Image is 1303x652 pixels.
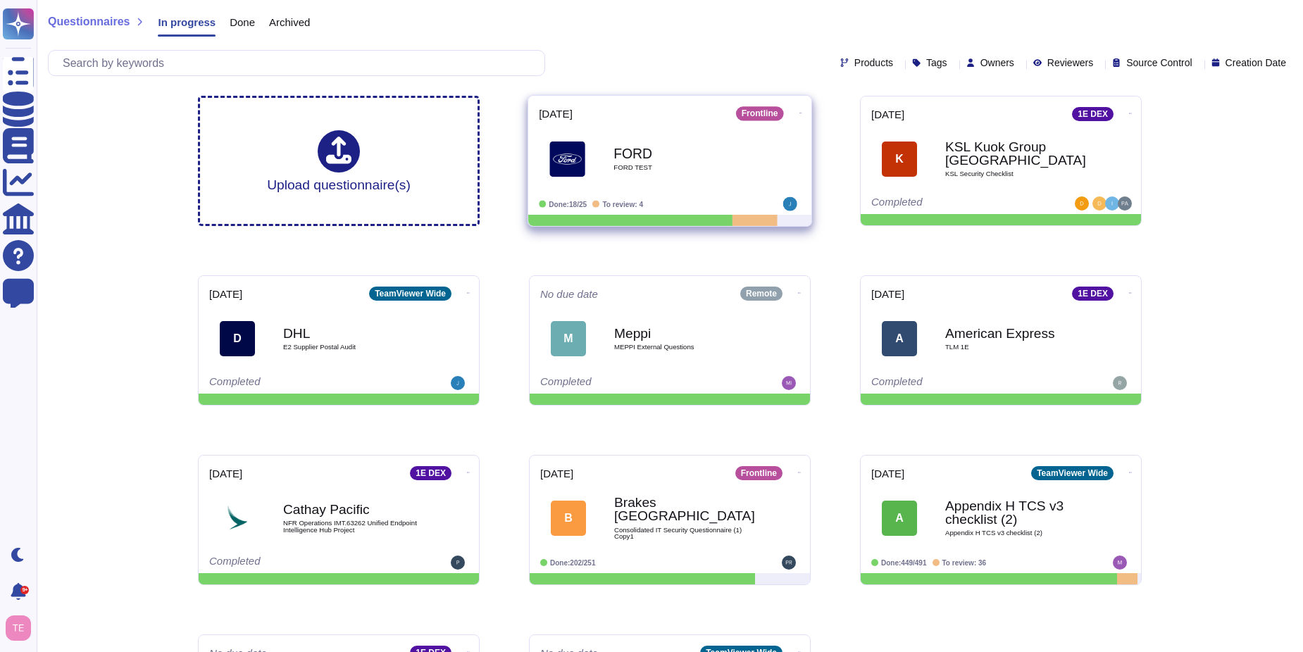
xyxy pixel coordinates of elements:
div: Completed [871,376,1044,390]
span: FORD TEST [613,164,756,171]
span: Creation Date [1226,58,1286,68]
span: KSL Security Checklist [945,170,1086,177]
span: Done: 449/491 [881,559,927,567]
b: Brakes [GEOGRAPHIC_DATA] [614,496,755,522]
img: user [1092,196,1106,211]
span: Reviewers [1047,58,1093,68]
span: No due date [540,289,598,299]
div: K [882,142,917,177]
b: FORD [613,146,756,160]
img: user [1113,376,1127,390]
span: [DATE] [871,109,904,120]
div: 1E DEX [1072,287,1114,301]
span: [DATE] [540,468,573,479]
div: Completed [209,376,382,390]
img: user [1118,196,1132,211]
span: [DATE] [539,108,573,119]
b: American Express [945,327,1086,340]
span: Questionnaires [48,16,130,27]
span: [DATE] [871,468,904,479]
span: [DATE] [209,468,242,479]
img: user [451,376,465,390]
span: Owners [980,58,1014,68]
span: To review: 36 [942,559,987,567]
b: Cathay Pacific [283,503,424,516]
span: To review: 4 [602,200,643,208]
span: Products [854,58,893,68]
span: Done [230,17,255,27]
div: Completed [871,196,1044,211]
div: 1E DEX [1072,107,1114,121]
img: user [1075,196,1089,211]
b: KSL Kuok Group [GEOGRAPHIC_DATA] [945,140,1086,167]
img: user [783,197,797,211]
span: NFR Operations IMT.63262 Unified Endpoint Intelligence Hub Project [283,520,424,533]
div: TeamViewer Wide [1031,466,1114,480]
img: Logo [549,141,585,177]
img: user [1113,556,1127,570]
div: D [220,321,255,356]
img: user [782,556,796,570]
img: user [6,615,31,641]
div: Frontline [736,106,784,120]
div: Completed [209,556,382,570]
input: Search by keywords [56,51,544,75]
span: Source Control [1126,58,1192,68]
span: Done: 202/251 [550,559,596,567]
div: Remote [740,287,783,301]
div: 1E DEX [410,466,451,480]
div: B [551,501,586,536]
button: user [3,613,41,644]
b: DHL [283,327,424,340]
span: Done: 18/25 [549,200,587,208]
span: TLM 1E [945,344,1086,351]
div: A [882,321,917,356]
img: user [451,556,465,570]
img: user [1105,196,1119,211]
span: In progress [158,17,216,27]
img: user [782,376,796,390]
span: MEPPI External Questions [614,344,755,351]
span: Tags [926,58,947,68]
div: Frontline [735,466,783,480]
div: M [551,321,586,356]
span: E2 Supplier Postal Audit [283,344,424,351]
span: [DATE] [871,289,904,299]
span: Appendix H TCS v3 checklist (2) [945,529,1086,537]
div: A [882,501,917,536]
img: Logo [220,501,255,536]
b: Appendix H TCS v3 checklist (2) [945,499,1086,526]
div: 9+ [20,586,29,594]
span: Consolidated IT Security Questionnaire (1) Copy1 [614,527,755,540]
span: [DATE] [209,289,242,299]
span: Archived [269,17,310,27]
div: TeamViewer Wide [369,287,451,301]
div: Completed [540,376,713,390]
b: Meppi [614,327,755,340]
div: Upload questionnaire(s) [267,130,411,192]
